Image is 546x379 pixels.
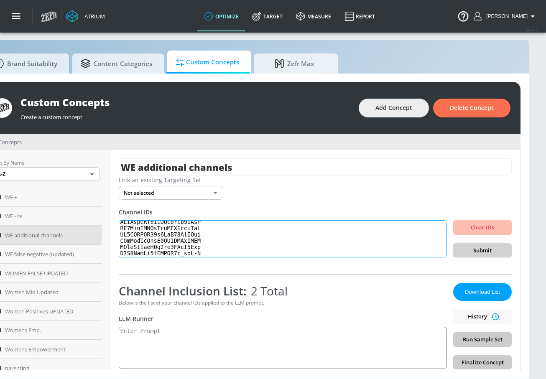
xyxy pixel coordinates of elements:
[450,103,494,113] span: Delete Concept
[5,287,59,297] span: Women Mid Updated
[483,13,528,19] span: login as: aracely.alvarenga@zefr.com
[119,186,223,200] div: Not selected
[20,95,350,109] div: Custom Concepts
[462,287,503,297] span: Download List
[460,223,505,232] span: Clear IDs
[5,268,68,278] span: WOMEN FALSE UPDATED
[375,103,412,113] span: Add Concept
[460,246,505,255] span: Submit
[176,52,239,72] span: Custom Concepts
[245,1,289,31] a: Target
[119,315,446,323] div: LLM Runner
[197,1,245,31] a: optimize
[5,230,63,240] span: WE additional channels
[247,283,288,299] span: 2 Total
[81,13,105,20] div: Atrium
[5,306,73,316] span: Women Positives UPDATED
[338,1,382,31] a: Report
[433,99,510,117] button: Delete Concept
[5,363,29,373] span: parenting
[453,243,512,258] button: Submit
[359,99,429,117] button: Add Concept
[453,283,512,301] button: Download List
[119,176,512,184] div: Link an existing Targeting Set
[474,11,538,21] button: [PERSON_NAME]
[5,249,74,259] span: WE false negative (updated)
[119,299,446,306] div: Below is the list of your channel IDs applied to the LLM prompt.
[526,28,538,32] span: v 4.22.2
[20,109,350,121] div: Create a custom concept
[5,192,17,202] span: WE +
[5,344,66,354] span: Womens Empowerment
[119,220,446,258] textarea: LORE2IPsU2do3SITaMet6c8a ELItsEDDoeIusMODteMporIn UTl-etdo41mAg_5al-EnIMaD MInImVE0QuIsNOst3ExErC...
[289,1,338,31] a: measure
[5,325,41,335] span: Womens Emp.
[5,211,22,221] span: WE - re
[81,53,152,74] span: Content Categories
[119,208,512,216] div: Channel IDs
[119,283,446,299] div: Channel Inclusion List:
[452,4,475,28] button: Open Resource Center
[453,220,512,235] button: Clear IDs
[263,53,326,74] span: Zefr Max
[66,10,105,23] a: Atrium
